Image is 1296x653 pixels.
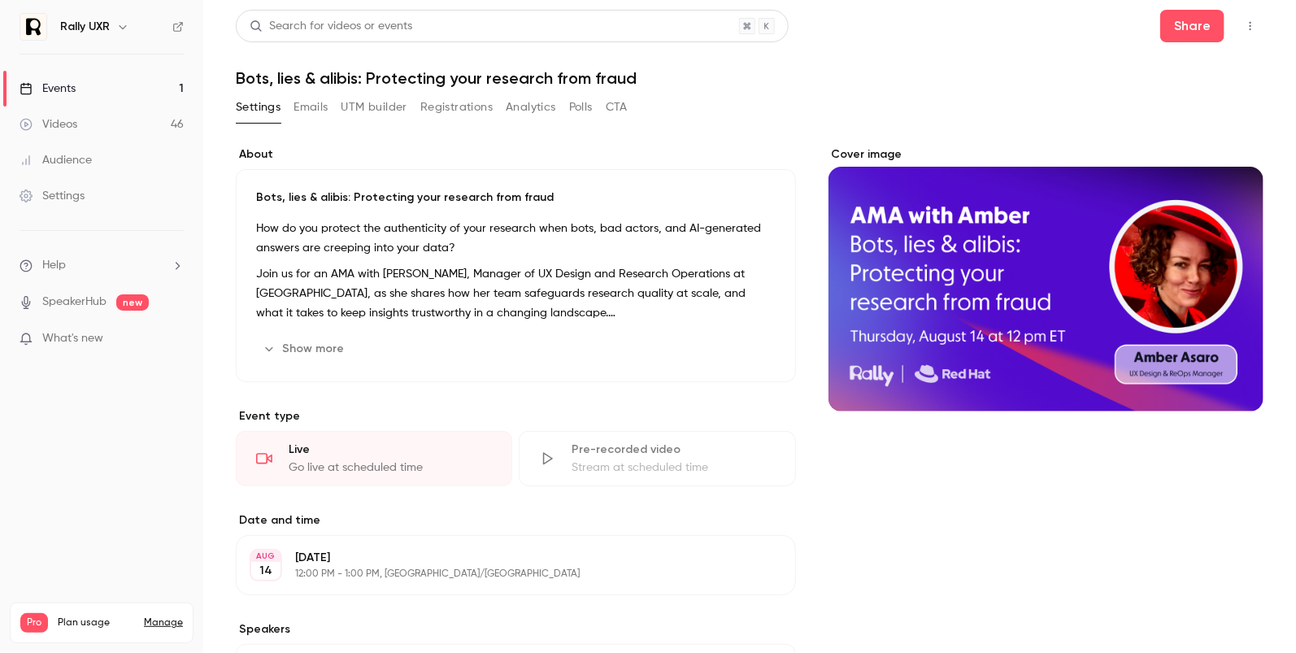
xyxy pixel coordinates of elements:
[20,81,76,97] div: Events
[828,146,1264,163] label: Cover image
[519,431,795,486] div: Pre-recorded videoStream at scheduled time
[42,330,103,347] span: What's new
[60,19,110,35] h6: Rally UXR
[295,550,710,566] p: [DATE]
[256,219,776,258] p: How do you protect the authenticity of your research when bots, bad actors, and AI-generated answ...
[42,294,107,311] a: SpeakerHub
[506,94,556,120] button: Analytics
[236,408,796,424] p: Event type
[250,18,412,35] div: Search for videos or events
[295,568,710,581] p: 12:00 PM - 1:00 PM, [GEOGRAPHIC_DATA]/[GEOGRAPHIC_DATA]
[256,336,354,362] button: Show more
[251,551,281,562] div: AUG
[20,152,92,168] div: Audience
[236,68,1263,88] h1: Bots, lies & alibis: Protecting your research from fraud
[164,332,184,346] iframe: Noticeable Trigger
[20,257,184,274] li: help-dropdown-opener
[144,616,183,629] a: Manage
[289,459,492,476] div: Go live at scheduled time
[256,189,776,206] p: Bots, lies & alibis: Protecting your research from fraud
[1160,10,1224,42] button: Share
[341,94,407,120] button: UTM builder
[828,146,1264,411] section: Cover image
[606,94,628,120] button: CTA
[236,621,796,638] label: Speakers
[259,563,272,579] p: 14
[20,613,48,633] span: Pro
[20,14,46,40] img: Rally UXR
[236,146,796,163] label: About
[572,459,775,476] div: Stream at scheduled time
[420,94,493,120] button: Registrations
[256,264,776,323] p: Join us for an AMA with [PERSON_NAME], Manager of UX Design and Research Operations at [GEOGRAPHI...
[236,512,796,529] label: Date and time
[116,294,149,311] span: new
[236,94,281,120] button: Settings
[20,116,77,133] div: Videos
[289,442,492,458] div: Live
[58,616,134,629] span: Plan usage
[20,188,85,204] div: Settings
[236,431,512,486] div: LiveGo live at scheduled time
[569,94,593,120] button: Polls
[294,94,328,120] button: Emails
[572,442,775,458] div: Pre-recorded video
[42,257,66,274] span: Help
